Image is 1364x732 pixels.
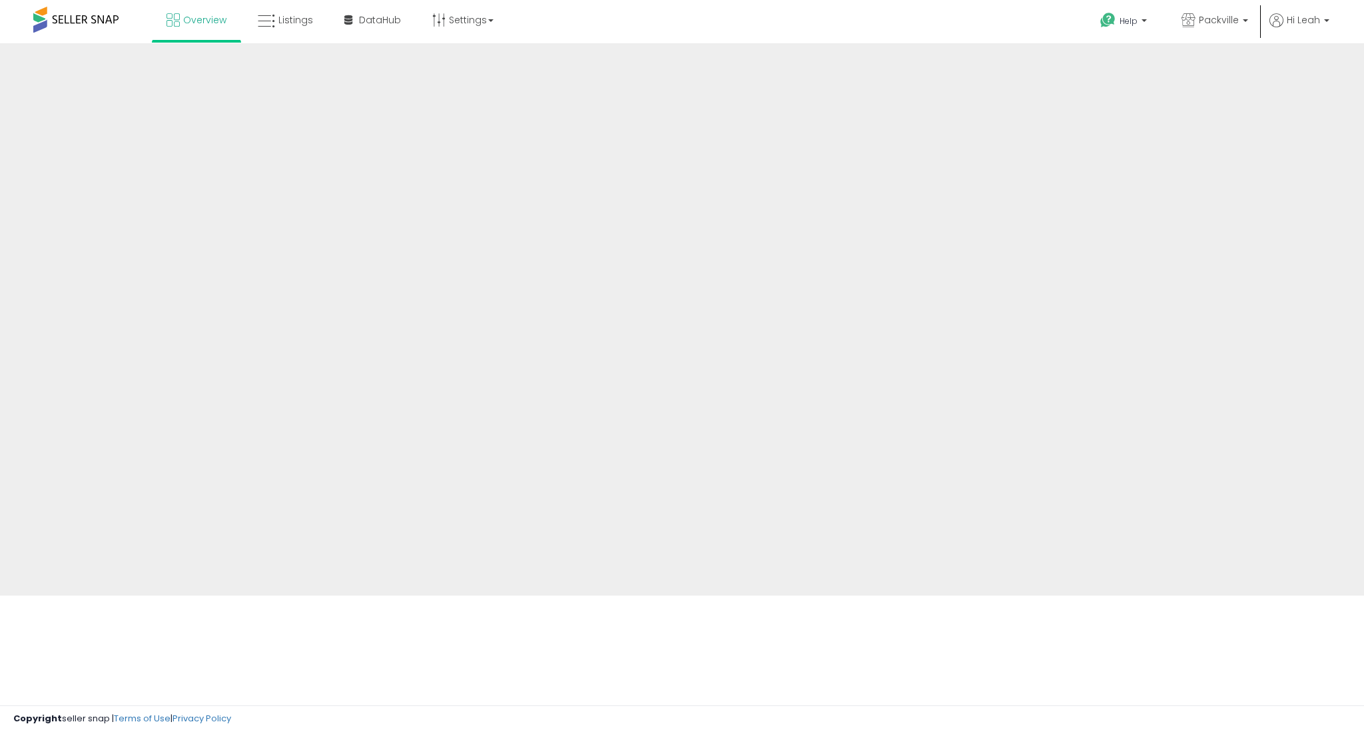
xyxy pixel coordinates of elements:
a: Hi Leah [1269,13,1329,43]
i: Get Help [1100,12,1116,29]
span: Hi Leah [1287,13,1320,27]
span: Overview [183,13,226,27]
span: Listings [278,13,313,27]
span: Help [1120,15,1138,27]
span: Packville [1199,13,1239,27]
a: Help [1090,2,1160,43]
span: DataHub [359,13,401,27]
